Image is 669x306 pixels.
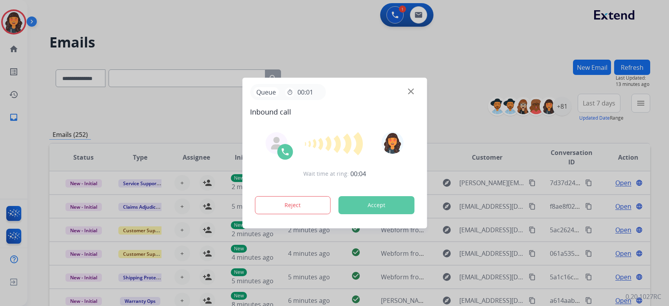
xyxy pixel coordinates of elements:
p: 0.20.1027RC [625,292,661,301]
span: Wait time at ring: [303,170,349,178]
span: 00:01 [297,87,313,97]
span: Inbound call [250,106,419,117]
img: avatar [382,132,404,154]
button: Reject [255,196,331,214]
img: agent-avatar [270,137,283,149]
mat-icon: timer [286,89,293,95]
img: close-button [408,89,414,95]
span: 00:04 [350,169,366,178]
p: Queue [253,87,279,97]
img: call-icon [280,147,290,157]
button: Accept [338,196,414,214]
